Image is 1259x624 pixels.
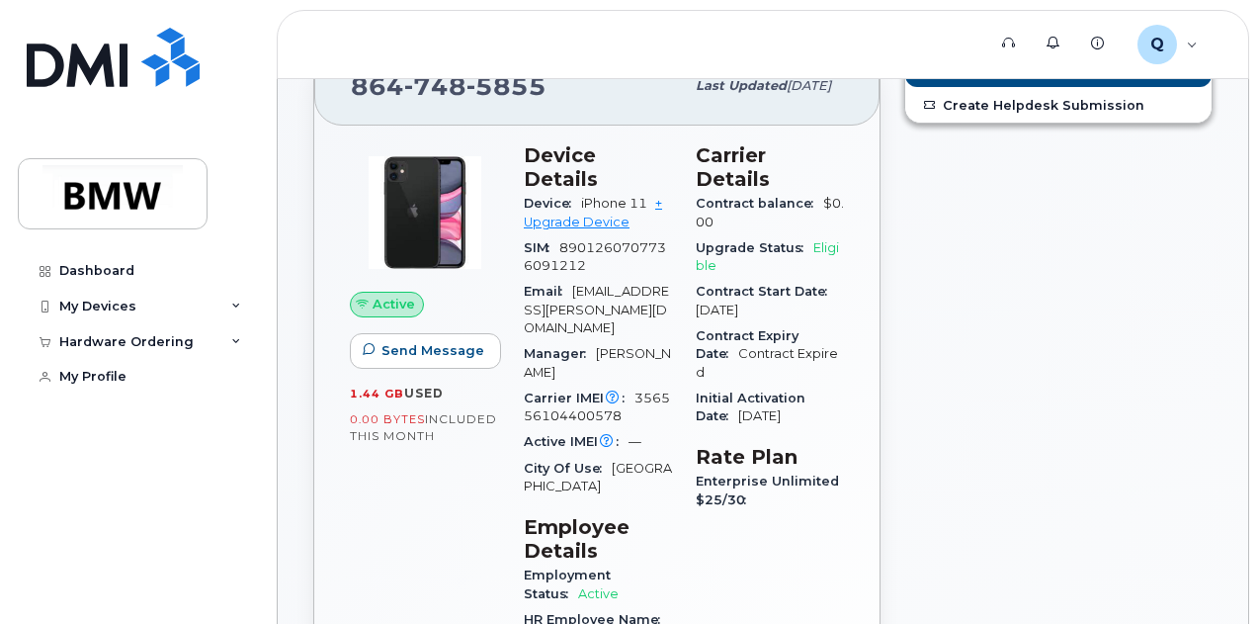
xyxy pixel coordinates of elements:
[696,196,823,211] span: Contract balance
[696,303,738,317] span: [DATE]
[524,391,634,405] span: Carrier IMEI
[350,387,404,401] span: 1.44 GB
[524,346,596,361] span: Manager
[466,71,546,101] span: 5855
[696,284,837,299] span: Contract Start Date
[366,153,484,272] img: iPhone_11.jpg
[524,461,672,493] span: [GEOGRAPHIC_DATA]
[696,328,798,361] span: Contract Expiry Date
[524,196,662,228] a: + Upgrade Device
[696,196,844,228] span: $0.00
[524,434,629,449] span: Active IMEI
[1150,33,1164,56] span: Q
[404,71,466,101] span: 748
[787,78,831,93] span: [DATE]
[905,87,1212,123] a: Create Helpdesk Submission
[381,341,484,360] span: Send Message
[1124,25,1212,64] div: QT20510
[524,461,612,476] span: City Of Use
[524,143,672,191] h3: Device Details
[1173,538,1244,609] iframe: Messenger Launcher
[578,586,619,601] span: Active
[696,240,813,255] span: Upgrade Status
[524,240,559,255] span: SIM
[696,445,844,469] h3: Rate Plan
[524,240,666,273] span: 8901260707736091212
[696,143,844,191] h3: Carrier Details
[696,391,805,423] span: Initial Activation Date
[524,515,672,563] h3: Employee Details
[696,474,839,506] span: Enterprise Unlimited $25/30
[524,284,669,335] span: [EMAIL_ADDRESS][PERSON_NAME][DOMAIN_NAME]
[351,71,546,101] span: 864
[350,412,425,426] span: 0.00 Bytes
[373,295,415,313] span: Active
[524,568,611,600] span: Employment Status
[524,284,572,299] span: Email
[696,78,787,93] span: Last updated
[524,346,671,379] span: [PERSON_NAME]
[629,434,641,449] span: —
[696,346,838,379] span: Contract Expired
[581,196,647,211] span: iPhone 11
[738,408,781,423] span: [DATE]
[350,333,501,369] button: Send Message
[404,386,444,401] span: used
[524,196,581,211] span: Device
